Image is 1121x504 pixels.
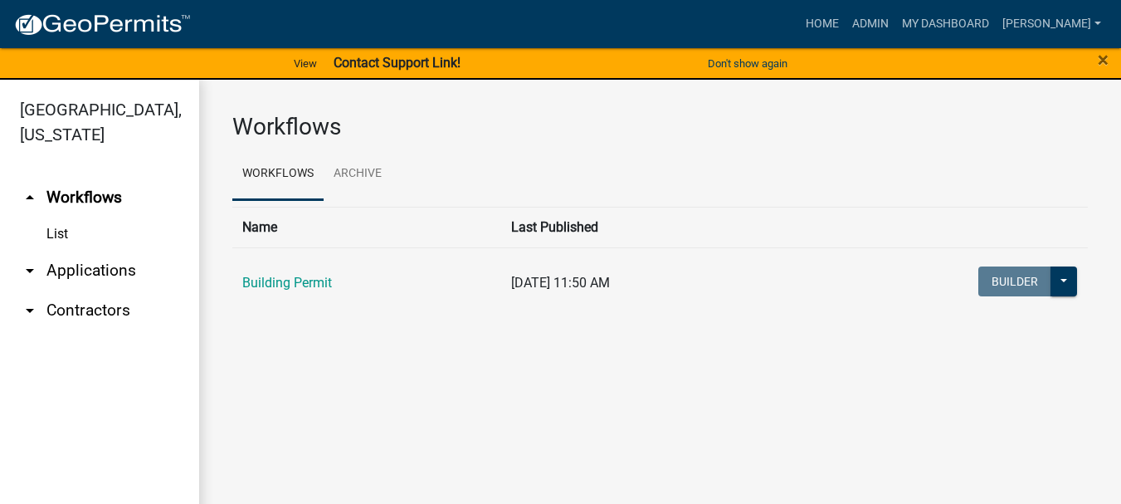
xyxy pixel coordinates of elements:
[846,8,895,40] a: Admin
[996,8,1108,40] a: [PERSON_NAME]
[501,207,792,247] th: Last Published
[334,55,461,71] strong: Contact Support Link!
[232,148,324,201] a: Workflows
[511,275,610,291] span: [DATE] 11:50 AM
[324,148,392,201] a: Archive
[1098,48,1109,71] span: ×
[242,275,332,291] a: Building Permit
[1098,50,1109,70] button: Close
[20,301,40,321] i: arrow_drop_down
[287,50,324,77] a: View
[799,8,846,40] a: Home
[895,8,996,40] a: My Dashboard
[232,113,1088,141] h3: Workflows
[232,207,501,247] th: Name
[20,188,40,208] i: arrow_drop_up
[20,261,40,281] i: arrow_drop_down
[978,267,1051,296] button: Builder
[701,50,794,77] button: Don't show again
